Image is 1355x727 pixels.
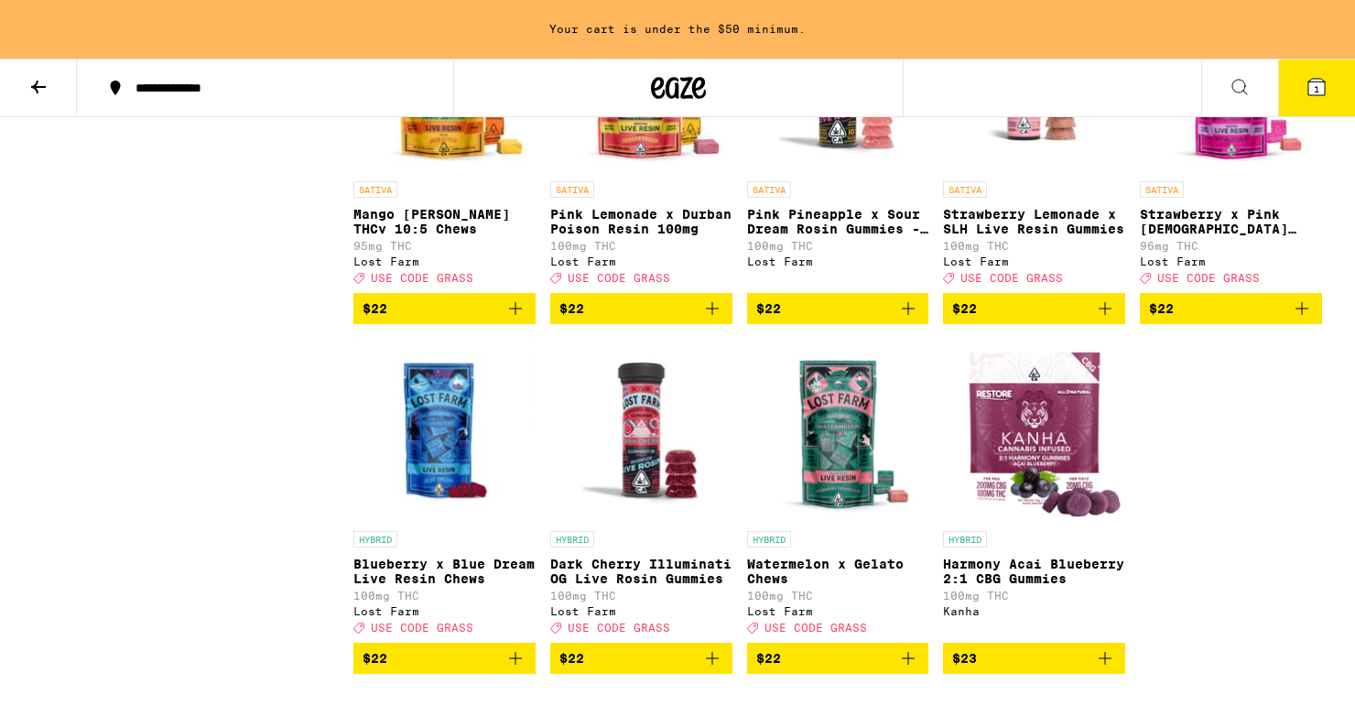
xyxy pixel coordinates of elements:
[747,339,929,643] a: Open page for Watermelon x Gelato Chews from Lost Farm
[1140,255,1322,267] div: Lost Farm
[550,557,732,586] p: Dark Cherry Illuminati OG Live Rosin Gummies
[943,531,987,548] p: HYBRID
[353,339,536,522] img: Lost Farm - Blueberry x Blue Dream Live Resin Chews
[747,255,929,267] div: Lost Farm
[550,590,732,602] p: 100mg THC
[943,557,1125,586] p: Harmony Acai Blueberry 2:1 CBG Gummies
[353,255,536,267] div: Lost Farm
[353,557,536,586] p: Blueberry x Blue Dream Live Resin Chews
[943,293,1125,324] button: Add to bag
[371,622,473,634] span: USE CODE GRASS
[11,13,132,27] span: Hi. Need any help?
[747,590,929,602] p: 100mg THC
[550,531,594,548] p: HYBRID
[363,301,387,316] span: $22
[747,293,929,324] button: Add to bag
[550,605,732,617] div: Lost Farm
[756,301,781,316] span: $22
[943,207,1125,236] p: Strawberry Lemonade x SLH Live Resin Gummies
[945,339,1124,522] img: Kanha - Harmony Acai Blueberry 2:1 CBG Gummies
[353,643,536,674] button: Add to bag
[353,181,397,198] p: SATIVA
[1149,301,1174,316] span: $22
[747,605,929,617] div: Lost Farm
[550,240,732,252] p: 100mg THC
[353,293,536,324] button: Add to bag
[747,643,929,674] button: Add to bag
[943,605,1125,617] div: Kanha
[371,272,473,284] span: USE CODE GRASS
[1314,83,1319,94] span: 1
[747,557,929,586] p: Watermelon x Gelato Chews
[363,651,387,666] span: $22
[764,622,867,634] span: USE CODE GRASS
[747,240,929,252] p: 100mg THC
[1157,272,1260,284] span: USE CODE GRASS
[353,590,536,602] p: 100mg THC
[353,240,536,252] p: 95mg THC
[747,531,791,548] p: HYBRID
[353,605,536,617] div: Lost Farm
[943,643,1125,674] button: Add to bag
[943,181,987,198] p: SATIVA
[550,293,732,324] button: Add to bag
[952,301,977,316] span: $22
[1278,60,1355,116] button: 1
[353,339,536,643] a: Open page for Blueberry x Blue Dream Live Resin Chews from Lost Farm
[568,272,670,284] span: USE CODE GRASS
[756,651,781,666] span: $22
[550,255,732,267] div: Lost Farm
[550,339,732,522] img: Lost Farm - Dark Cherry Illuminati OG Live Rosin Gummies
[1140,181,1184,198] p: SATIVA
[943,255,1125,267] div: Lost Farm
[559,651,584,666] span: $22
[943,339,1125,643] a: Open page for Harmony Acai Blueberry 2:1 CBG Gummies from Kanha
[353,531,397,548] p: HYBRID
[747,207,929,236] p: Pink Pineapple x Sour Dream Rosin Gummies - 100mg
[550,207,732,236] p: Pink Lemonade x Durban Poison Resin 100mg
[353,207,536,236] p: Mango [PERSON_NAME] THCv 10:5 Chews
[943,240,1125,252] p: 100mg THC
[943,590,1125,602] p: 100mg THC
[550,181,594,198] p: SATIVA
[568,622,670,634] span: USE CODE GRASS
[550,339,732,643] a: Open page for Dark Cherry Illuminati OG Live Rosin Gummies from Lost Farm
[747,339,929,522] img: Lost Farm - Watermelon x Gelato Chews
[550,643,732,674] button: Add to bag
[1140,207,1322,236] p: Strawberry x Pink [DEMOGRAPHIC_DATA] Live Resin Chews - 100mg
[952,651,977,666] span: $23
[1140,293,1322,324] button: Add to bag
[747,181,791,198] p: SATIVA
[1140,240,1322,252] p: 96mg THC
[559,301,584,316] span: $22
[960,272,1063,284] span: USE CODE GRASS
